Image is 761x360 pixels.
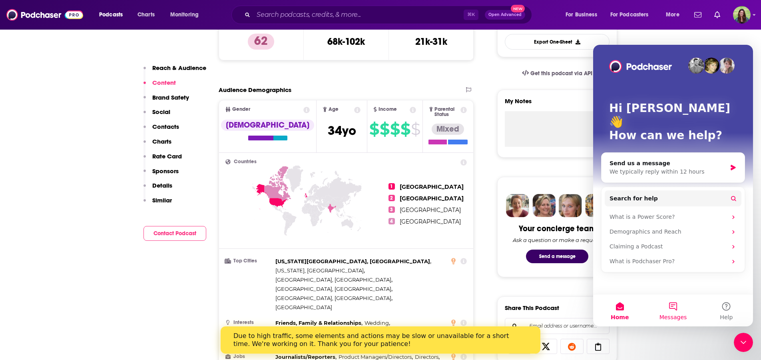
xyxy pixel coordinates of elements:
span: $ [411,123,420,136]
span: Wedding [365,320,389,326]
h3: Jobs [225,354,272,359]
p: Charts [152,138,171,145]
img: Jon Profile [585,194,608,217]
span: 3 [388,206,395,213]
button: Sponsors [143,167,179,182]
button: Export One-Sheet [505,34,610,50]
button: Charts [143,138,171,152]
button: Contacts [143,123,179,138]
span: , [365,318,390,328]
span: , [275,275,392,284]
h3: Interests [225,320,272,325]
span: [US_STATE][GEOGRAPHIC_DATA], [GEOGRAPHIC_DATA] [275,258,430,264]
iframe: Intercom live chat [593,45,753,326]
a: Get this podcast via API [516,64,599,83]
p: Content [152,79,176,86]
span: Friends, Family & Relationships [275,320,361,326]
span: , [275,284,392,294]
span: 1 [388,183,395,190]
button: Contact Podcast [143,226,206,241]
div: Ask a question or make a request. [513,237,602,243]
h2: Audience Demographics [219,86,291,94]
img: Podchaser - Follow, Share and Rate Podcasts [6,7,83,22]
span: Product Managers/Directors [339,354,412,360]
img: User Profile [733,6,751,24]
span: Income [379,107,397,112]
span: New [511,5,525,12]
p: Contacts [152,123,179,130]
span: $ [380,123,389,136]
h3: 68k-102k [327,36,365,48]
span: , [275,318,363,328]
input: Email address or username... [512,318,603,334]
span: , [275,294,392,303]
button: open menu [660,8,689,21]
a: Copy Link [587,339,610,354]
input: Search podcasts, credits, & more... [253,8,464,21]
iframe: Intercom live chat banner [221,326,540,354]
span: Parental Status [434,107,459,117]
span: [US_STATE], [GEOGRAPHIC_DATA] [275,267,364,274]
p: Social [152,108,170,116]
a: Share on X/Twitter [534,339,558,354]
button: open menu [605,8,660,21]
div: [DEMOGRAPHIC_DATA] [221,120,314,131]
button: Show profile menu [733,6,751,24]
img: Jules Profile [559,194,582,217]
span: , [275,257,431,266]
span: , [275,266,365,275]
span: [GEOGRAPHIC_DATA] [400,218,461,225]
iframe: Intercom live chat [734,333,753,352]
h3: 21k-31k [415,36,447,48]
button: open menu [165,8,209,21]
div: Search followers [505,318,610,334]
p: Sponsors [152,167,179,175]
a: Show notifications dropdown [711,8,723,22]
button: Send a message [526,250,588,263]
span: For Business [566,9,597,20]
span: More [666,9,679,20]
button: Rate Card [143,152,182,167]
span: $ [369,123,379,136]
span: [GEOGRAPHIC_DATA] [400,183,464,190]
p: Rate Card [152,152,182,160]
span: 4 [388,218,395,224]
span: Gender [232,107,250,112]
p: Brand Safety [152,94,189,101]
button: Social [143,108,170,123]
span: Open Advanced [488,13,522,17]
span: [GEOGRAPHIC_DATA] [400,206,461,214]
p: 62 [248,34,274,50]
span: [GEOGRAPHIC_DATA], [GEOGRAPHIC_DATA] [275,276,391,283]
span: ⌘ K [464,10,478,20]
button: Details [143,182,172,196]
img: Barbara Profile [532,194,556,217]
img: Sydney Profile [506,194,529,217]
span: 2 [388,195,395,201]
p: Reach & Audience [152,64,206,72]
p: Details [152,182,172,189]
span: Countries [234,159,257,164]
a: Charts [132,8,159,21]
